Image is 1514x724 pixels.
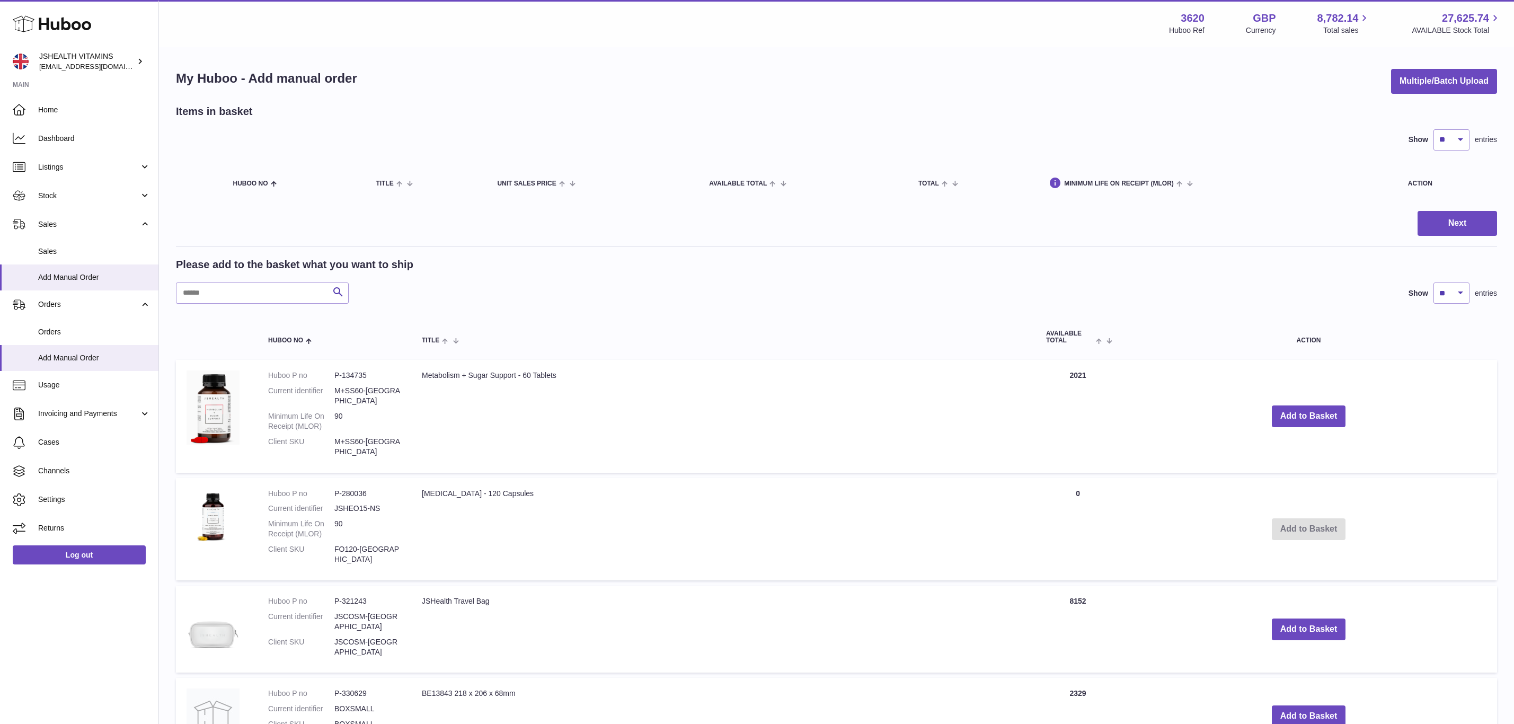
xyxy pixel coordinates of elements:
span: Listings [38,162,139,172]
strong: 3620 [1181,11,1205,25]
span: Channels [38,466,150,476]
h1: My Huboo - Add manual order [176,70,357,87]
dd: JSHEO15-NS [334,504,401,514]
dt: Huboo P no [268,370,334,381]
span: Huboo no [233,180,268,187]
span: Stock [38,191,139,201]
strong: GBP [1253,11,1276,25]
dt: Huboo P no [268,596,334,606]
span: AVAILABLE Stock Total [1412,25,1501,36]
img: internalAdmin-3620@internal.huboo.com [13,54,29,69]
td: Metabolism + Sugar Support - 60 Tablets [411,360,1035,472]
dt: Huboo P no [268,688,334,699]
td: JSHealth Travel Bag [411,586,1035,673]
dt: Client SKU [268,544,334,564]
a: 8,782.14 Total sales [1317,11,1371,36]
label: Show [1409,135,1428,145]
span: Sales [38,219,139,229]
a: 27,625.74 AVAILABLE Stock Total [1412,11,1501,36]
dd: P-280036 [334,489,401,499]
span: Orders [38,327,150,337]
dd: 90 [334,519,401,539]
img: Metabolism + Sugar Support - 60 Tablets [187,370,240,445]
span: AVAILABLE Total [709,180,767,187]
span: [EMAIL_ADDRESS][DOMAIN_NAME] [39,62,156,70]
img: JSHealth Travel Bag [187,596,240,651]
label: Show [1409,288,1428,298]
dd: BOXSMALL [334,704,401,714]
span: Dashboard [38,134,150,144]
span: Title [376,180,393,187]
dt: Current identifier [268,504,334,514]
span: Orders [38,299,139,310]
span: Unit Sales Price [497,180,556,187]
dt: Client SKU [268,637,334,657]
dd: M+SS60-[GEOGRAPHIC_DATA] [334,437,401,457]
dd: 90 [334,411,401,431]
dt: Minimum Life On Receipt (MLOR) [268,411,334,431]
h2: Please add to the basket what you want to ship [176,258,413,272]
span: Sales [38,246,150,257]
dd: P-321243 [334,596,401,606]
dd: JSCOSM-[GEOGRAPHIC_DATA] [334,637,401,657]
span: Cases [38,437,150,447]
button: Multiple/Batch Upload [1391,69,1497,94]
span: Usage [38,380,150,390]
dd: JSCOSM-[GEOGRAPHIC_DATA] [334,612,401,632]
dd: M+SS60-[GEOGRAPHIC_DATA] [334,386,401,406]
div: Currency [1246,25,1276,36]
span: Home [38,105,150,115]
dt: Current identifier [268,612,334,632]
dt: Current identifier [268,704,334,714]
td: 8152 [1035,586,1120,673]
div: JSHEALTH VITAMINS [39,51,135,72]
span: Total [918,180,939,187]
h2: Items in basket [176,104,253,119]
div: Action [1408,180,1486,187]
img: Fish Oil - 120 Capsules [187,489,240,544]
dd: FO120-[GEOGRAPHIC_DATA] [334,544,401,564]
dt: Client SKU [268,437,334,457]
span: 8,782.14 [1317,11,1359,25]
a: Log out [13,545,146,564]
span: Add Manual Order [38,353,150,363]
button: Next [1418,211,1497,236]
span: entries [1475,288,1497,298]
span: Add Manual Order [38,272,150,282]
span: Minimum Life On Receipt (MLOR) [1064,180,1174,187]
span: 27,625.74 [1442,11,1489,25]
td: [MEDICAL_DATA] - 120 Capsules [411,478,1035,580]
span: Total sales [1323,25,1370,36]
button: Add to Basket [1272,619,1346,640]
dt: Huboo P no [268,489,334,499]
span: entries [1475,135,1497,145]
span: Invoicing and Payments [38,409,139,419]
dt: Minimum Life On Receipt (MLOR) [268,519,334,539]
span: Title [422,337,439,344]
button: Add to Basket [1272,405,1346,427]
span: Huboo no [268,337,303,344]
span: AVAILABLE Total [1046,330,1093,344]
span: Returns [38,523,150,533]
div: Huboo Ref [1169,25,1205,36]
dd: P-330629 [334,688,401,699]
dt: Current identifier [268,386,334,406]
dd: P-134735 [334,370,401,381]
span: Settings [38,495,150,505]
td: 2021 [1035,360,1120,472]
th: Action [1120,320,1497,355]
td: 0 [1035,478,1120,580]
